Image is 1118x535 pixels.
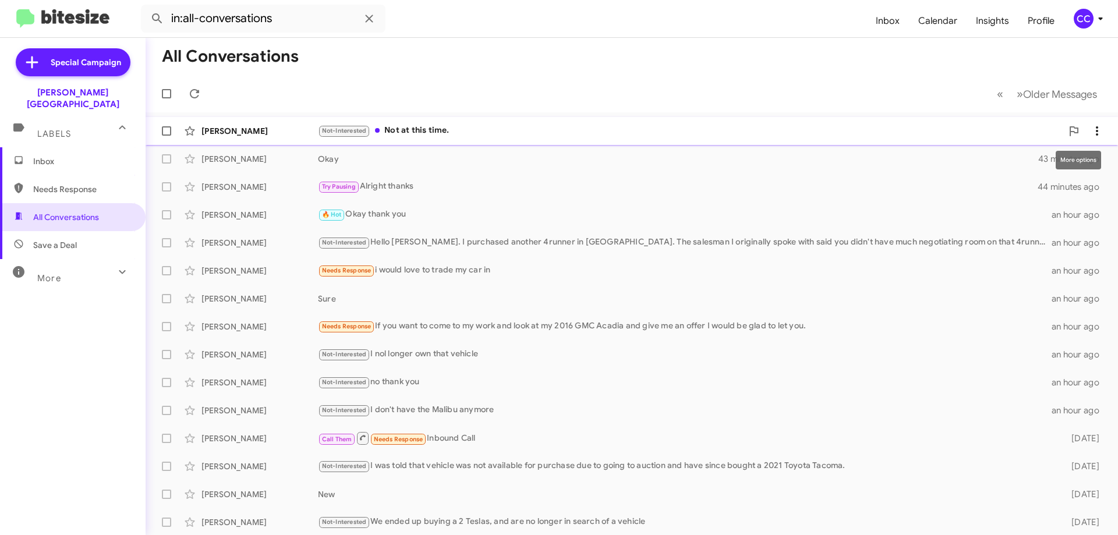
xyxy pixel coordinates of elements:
[1052,321,1109,332] div: an hour ago
[318,375,1052,389] div: no thank you
[16,48,130,76] a: Special Campaign
[322,435,352,443] span: Call Them
[990,82,1010,106] button: Previous
[318,180,1039,193] div: Alright thanks
[1052,405,1109,416] div: an hour ago
[162,47,299,66] h1: All Conversations
[990,82,1104,106] nav: Page navigation example
[1052,293,1109,304] div: an hour ago
[201,209,318,221] div: [PERSON_NAME]
[1052,377,1109,388] div: an hour ago
[201,516,318,528] div: [PERSON_NAME]
[374,435,423,443] span: Needs Response
[1053,460,1109,472] div: [DATE]
[318,459,1053,473] div: I was told that vehicle was not available for purchase due to going to auction and have since bou...
[318,515,1053,529] div: We ended up buying a 2 Teslas, and are no longer in search of a vehicle
[201,181,318,193] div: [PERSON_NAME]
[1056,151,1101,169] div: More options
[201,349,318,360] div: [PERSON_NAME]
[1052,209,1109,221] div: an hour ago
[1053,488,1109,500] div: [DATE]
[201,265,318,277] div: [PERSON_NAME]
[322,350,367,358] span: Not-Interested
[201,433,318,444] div: [PERSON_NAME]
[318,431,1053,445] div: Inbound Call
[322,267,372,274] span: Needs Response
[1053,516,1109,528] div: [DATE]
[909,4,967,38] a: Calendar
[201,153,318,165] div: [PERSON_NAME]
[997,87,1003,101] span: «
[318,264,1052,277] div: i would love to trade my car in
[322,518,367,526] span: Not-Interested
[1052,265,1109,277] div: an hour ago
[318,124,1062,137] div: Not at this time.
[201,377,318,388] div: [PERSON_NAME]
[33,155,132,167] span: Inbox
[201,237,318,249] div: [PERSON_NAME]
[318,488,1053,500] div: New
[318,320,1052,333] div: If you want to come to my work and look at my 2016 GMC Acadia and give me an offer I would be gla...
[33,183,132,195] span: Needs Response
[322,462,367,470] span: Not-Interested
[1010,82,1104,106] button: Next
[1052,349,1109,360] div: an hour ago
[1039,181,1109,193] div: 44 minutes ago
[1023,88,1097,101] span: Older Messages
[1052,237,1109,249] div: an hour ago
[201,405,318,416] div: [PERSON_NAME]
[318,348,1052,361] div: I nol longer own that vehicle
[866,4,909,38] a: Inbox
[322,406,367,414] span: Not-Interested
[33,239,77,251] span: Save a Deal
[201,488,318,500] div: [PERSON_NAME]
[318,236,1052,249] div: Hello [PERSON_NAME]. I purchased another 4runner in [GEOGRAPHIC_DATA]. The salesman I originally ...
[141,5,385,33] input: Search
[201,321,318,332] div: [PERSON_NAME]
[51,56,121,68] span: Special Campaign
[318,208,1052,221] div: Okay thank you
[967,4,1018,38] a: Insights
[318,293,1052,304] div: Sure
[322,239,367,246] span: Not-Interested
[1053,433,1109,444] div: [DATE]
[201,293,318,304] div: [PERSON_NAME]
[322,127,367,134] span: Not-Interested
[318,153,1039,165] div: Okay
[201,460,318,472] div: [PERSON_NAME]
[322,183,356,190] span: Try Pausing
[37,273,61,284] span: More
[1039,153,1109,165] div: 43 minutes ago
[201,125,318,137] div: [PERSON_NAME]
[322,211,342,218] span: 🔥 Hot
[1074,9,1094,29] div: CC
[37,129,71,139] span: Labels
[1017,87,1023,101] span: »
[322,323,372,330] span: Needs Response
[1018,4,1064,38] a: Profile
[1064,9,1105,29] button: CC
[318,403,1052,417] div: I don't have the Malibu anymore
[33,211,99,223] span: All Conversations
[322,378,367,386] span: Not-Interested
